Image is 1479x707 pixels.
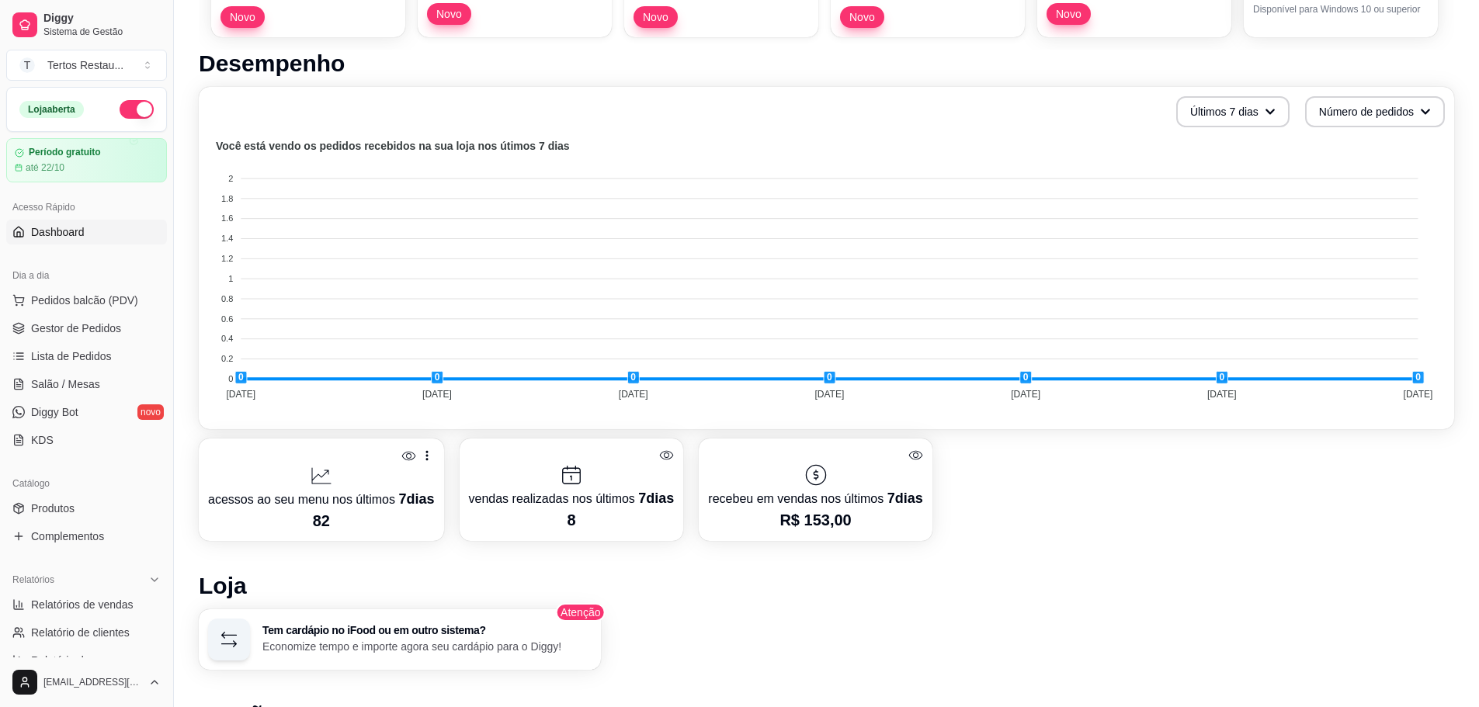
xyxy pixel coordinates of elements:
span: Dashboard [31,224,85,240]
span: Novo [843,9,881,25]
span: Diggy Bot [31,404,78,420]
tspan: 1.2 [221,254,233,263]
h3: Tem cardápio no iFood ou em outro sistema? [262,625,592,636]
tspan: [DATE] [226,389,255,400]
tspan: 1.8 [221,194,233,203]
span: Sistema de Gestão [43,26,161,38]
button: Select a team [6,50,167,81]
h1: Desempenho [199,50,1454,78]
button: Tem cardápio no iFood ou em outro sistema?Economize tempo e importe agora seu cardápio para o Diggy! [199,609,601,670]
tspan: [DATE] [814,389,844,400]
div: Dia a dia [6,263,167,288]
a: Produtos [6,496,167,521]
a: KDS [6,428,167,452]
tspan: 1 [228,274,233,283]
div: Catálogo [6,471,167,496]
a: Relatório de clientes [6,620,167,645]
a: Diggy Botnovo [6,400,167,425]
span: Gestor de Pedidos [31,321,121,336]
text: Você está vendo os pedidos recebidos na sua loja nos útimos 7 dias [216,140,570,152]
button: Número de pedidos [1305,96,1445,127]
article: Período gratuito [29,147,101,158]
p: acessos ao seu menu nos últimos [208,488,435,510]
div: Loja aberta [19,101,84,118]
tspan: 0.4 [221,334,233,343]
a: DiggySistema de Gestão [6,6,167,43]
tspan: [DATE] [1207,389,1237,400]
tspan: 0 [228,374,233,383]
tspan: 0.6 [221,314,233,324]
tspan: 1.6 [221,213,233,223]
span: Diggy [43,12,161,26]
article: até 22/10 [26,161,64,174]
span: Lista de Pedidos [31,348,112,364]
tspan: [DATE] [619,389,648,400]
a: Lista de Pedidos [6,344,167,369]
span: Produtos [31,501,75,516]
span: Complementos [31,529,104,544]
a: Gestor de Pedidos [6,316,167,341]
a: Dashboard [6,220,167,244]
span: Relatórios de vendas [31,597,134,612]
span: 7 dias [398,491,434,507]
a: Relatórios de vendas [6,592,167,617]
span: Salão / Mesas [31,376,100,392]
tspan: 0.2 [221,354,233,363]
span: KDS [31,432,54,448]
span: Relatório de clientes [31,625,130,640]
button: Últimos 7 dias [1176,96,1290,127]
div: Tertos Restau ... [47,57,123,73]
tspan: 1.4 [221,234,233,243]
span: Novo [637,9,675,25]
a: Complementos [6,524,167,549]
tspan: 2 [228,174,233,183]
span: Novo [1050,6,1088,22]
button: [EMAIL_ADDRESS][DOMAIN_NAME] [6,664,167,701]
span: Novo [430,6,468,22]
tspan: 0.8 [221,294,233,303]
span: T [19,57,35,73]
h1: Loja [199,572,1454,600]
span: Relatórios [12,574,54,586]
tspan: [DATE] [1404,389,1433,400]
span: [EMAIL_ADDRESS][DOMAIN_NAME] [43,676,142,688]
p: recebeu em vendas nos últimos [708,487,922,509]
span: Novo [224,9,262,25]
span: Atenção [556,603,605,622]
a: Relatório de mesas [6,648,167,673]
span: 7 dias [638,490,674,506]
button: Alterar Status [120,100,154,119]
span: Pedidos balcão (PDV) [31,293,138,308]
p: R$ 153,00 [708,509,922,531]
p: 82 [208,510,435,532]
div: Acesso Rápido [6,195,167,220]
span: 7 dias [887,490,923,506]
button: Pedidos balcão (PDV) [6,288,167,313]
tspan: [DATE] [1011,389,1040,400]
a: Período gratuitoaté 22/10 [6,138,167,182]
span: Relatório de mesas [31,653,125,668]
a: Salão / Mesas [6,372,167,397]
p: Disponível para Windows 10 ou superior [1253,3,1429,16]
p: 8 [469,509,675,531]
p: Economize tempo e importe agora seu cardápio para o Diggy! [262,639,592,654]
tspan: [DATE] [422,389,452,400]
p: vendas realizadas nos últimos [469,487,675,509]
